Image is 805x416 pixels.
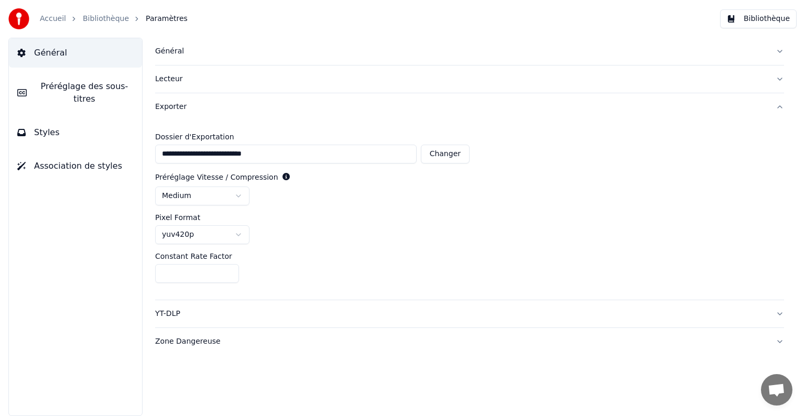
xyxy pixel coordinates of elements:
[155,309,767,319] div: YT-DLP
[155,121,784,300] div: Exporter
[155,300,784,327] button: YT-DLP
[761,374,792,406] a: Ouvrir le chat
[421,145,470,163] button: Changer
[155,74,767,84] div: Lecteur
[34,126,60,139] span: Styles
[155,38,784,65] button: Général
[720,9,797,28] button: Bibliothèque
[155,65,784,93] button: Lecteur
[146,14,188,24] span: Paramètres
[40,14,188,24] nav: breadcrumb
[9,151,142,181] button: Association de styles
[155,133,470,140] label: Dossier d'Exportation
[9,72,142,114] button: Préréglage des sous-titres
[155,214,200,221] label: Pixel Format
[40,14,66,24] a: Accueil
[34,47,67,59] span: Général
[8,8,29,29] img: youka
[34,160,122,172] span: Association de styles
[155,173,278,181] label: Préréglage Vitesse / Compression
[9,38,142,68] button: Général
[155,253,232,260] label: Constant Rate Factor
[155,102,767,112] div: Exporter
[35,80,134,105] span: Préréglage des sous-titres
[155,336,767,347] div: Zone Dangereuse
[9,118,142,147] button: Styles
[155,46,767,57] div: Général
[83,14,129,24] a: Bibliothèque
[155,328,784,355] button: Zone Dangereuse
[155,93,784,121] button: Exporter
